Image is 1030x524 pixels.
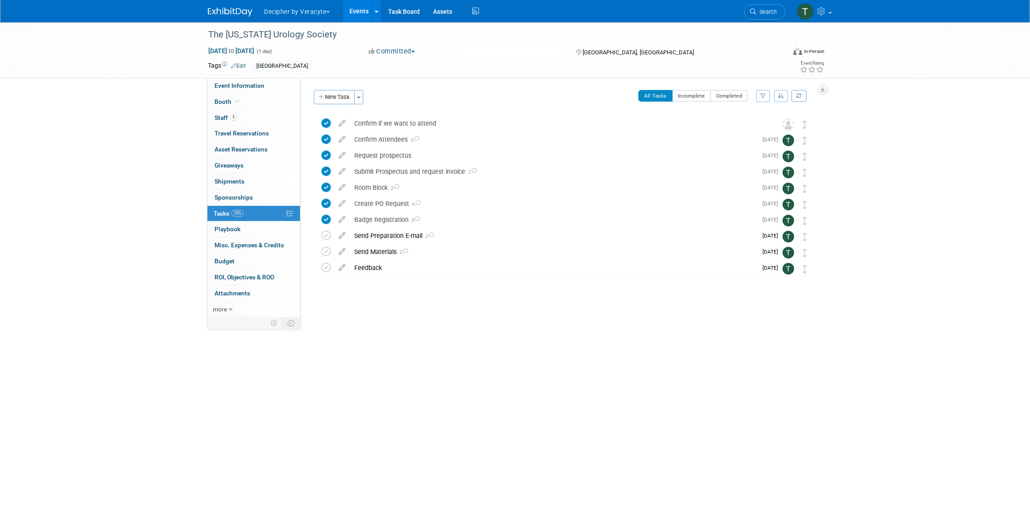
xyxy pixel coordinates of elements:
span: [DATE] [762,184,783,191]
span: 2 [388,185,399,191]
span: ROI, Objectives & ROO [215,274,274,281]
a: Tasks70% [207,206,300,221]
i: Move task [803,233,807,241]
div: Event Rating [800,61,824,65]
button: All Tasks [638,90,673,102]
div: Confirm if we want to attend [350,116,765,131]
a: edit [334,119,350,127]
button: New Task [314,90,355,104]
span: Shipments [215,178,244,185]
a: Misc. Expenses & Credits [207,237,300,253]
span: [DATE] [762,249,783,255]
div: Send Materials [350,244,757,259]
span: 6 [409,201,421,207]
img: Tony Alvarado [783,183,794,194]
span: Staff [215,114,237,121]
span: [GEOGRAPHIC_DATA], [GEOGRAPHIC_DATA] [583,49,694,56]
i: Move task [803,120,807,129]
img: Unassigned [783,119,794,130]
div: Feedback [350,260,757,275]
span: 2 [465,169,477,175]
a: edit [334,200,350,208]
div: In-Person [803,48,824,55]
i: Booth reservation complete [235,99,240,104]
i: Move task [803,152,807,161]
i: Move task [803,217,807,225]
a: edit [334,216,350,224]
span: Travel Reservations [215,130,269,137]
a: Travel Reservations [207,126,300,141]
img: Tony Alvarado [783,151,794,162]
a: more [207,302,300,317]
a: Sponsorships [207,190,300,205]
a: Giveaways [207,158,300,173]
a: edit [334,135,350,143]
span: more [213,306,227,313]
div: Request prospectus [350,148,757,163]
i: Move task [803,184,807,193]
img: ExhibitDay [208,8,252,16]
span: [DATE] [762,265,783,271]
i: Move task [803,168,807,177]
div: Room Block [350,180,757,195]
img: Tony Alvarado [783,247,794,258]
span: 1 [230,114,237,121]
span: Sponsorships [215,194,253,201]
a: Edit [231,63,246,69]
span: Tasks [214,210,243,217]
i: Move task [803,201,807,209]
a: Event Information [207,78,300,94]
span: Search [756,8,777,15]
img: Tony Alvarado [783,263,794,274]
div: Send Preparation E-mail [350,228,757,243]
a: edit [334,184,350,192]
span: Asset Reservations [215,146,268,153]
span: 2 [422,233,434,239]
span: (1 day) [256,49,272,54]
span: [DATE] [762,168,783,175]
a: ROI, Objectives & ROO [207,270,300,285]
span: [DATE] [DATE] [208,47,255,55]
span: to [227,47,235,54]
a: Playbook [207,221,300,237]
img: Tony Alvarado [783,199,794,210]
div: Submit Prospectus and request invoice [350,164,757,179]
a: edit [334,264,350,272]
button: Completed [710,90,748,102]
div: Confirm Attendees [350,132,757,147]
img: Format-Inperson.png [793,48,802,55]
a: Refresh [791,90,807,102]
span: Budget [215,258,235,265]
a: Booth [207,94,300,110]
div: Event Format [733,46,824,60]
span: 2 [397,250,408,255]
td: Toggle Event Tabs [282,317,300,329]
span: [DATE] [762,136,783,143]
a: edit [334,151,350,160]
img: Tony Alvarado [783,215,794,226]
span: 70% [231,210,243,217]
img: Tony Alvarado [797,3,814,20]
span: [DATE] [762,201,783,207]
td: Personalize Event Tab Strip [267,317,282,329]
a: edit [334,232,350,240]
span: Event Information [215,82,264,89]
span: Giveaways [215,162,243,169]
a: Shipments [207,174,300,189]
span: [DATE] [762,152,783,159]
img: Tony Alvarado [783,231,794,242]
span: [DATE] [762,217,783,223]
button: Incomplete [672,90,711,102]
a: Search [744,4,785,20]
a: edit [334,168,350,176]
span: 8 [409,217,420,223]
div: Badge Registration [350,212,757,227]
span: [DATE] [762,233,783,239]
button: Committed [365,47,418,56]
div: The [US_STATE] Urology Society [205,27,772,43]
a: Asset Reservations [207,142,300,157]
span: Attachments [215,290,250,297]
span: Playbook [215,225,240,233]
span: 3 [408,137,419,143]
span: Misc. Expenses & Credits [215,242,284,249]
